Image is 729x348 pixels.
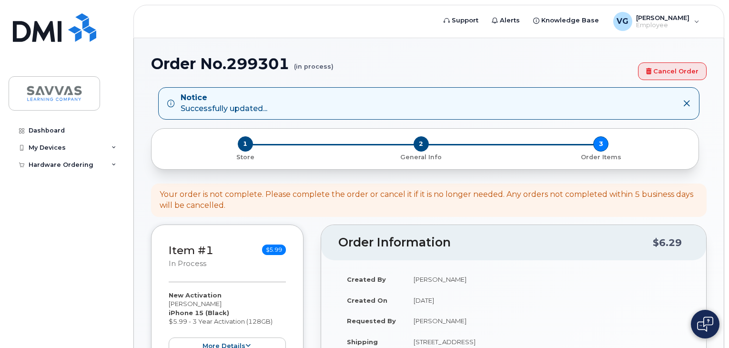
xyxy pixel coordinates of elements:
a: Cancel Order [638,62,707,80]
strong: iPhone 15 (Black) [169,309,229,317]
small: in process [169,259,206,268]
span: 2 [414,136,429,152]
div: Successfully updated... [181,92,267,114]
h1: Order No.299301 [151,55,633,72]
h2: Order Information [338,236,653,249]
span: $5.99 [262,245,286,255]
strong: Notice [181,92,267,103]
a: Item #1 [169,244,213,257]
span: 1 [238,136,253,152]
td: [DATE] [405,290,689,311]
div: $6.29 [653,234,682,252]
div: Your order is not complete. Please complete the order or cancel it if it is no longer needed. Any... [160,189,698,211]
strong: Requested By [347,317,396,325]
td: [PERSON_NAME] [405,269,689,290]
td: [PERSON_NAME] [405,310,689,331]
strong: Created By [347,276,386,283]
a: 1 Store [159,152,331,162]
p: Store [163,153,327,162]
small: (in process) [294,55,334,70]
p: General Info [335,153,507,162]
a: 2 General Info [331,152,511,162]
strong: New Activation [169,291,222,299]
strong: Created On [347,297,387,304]
img: Open chat [697,317,713,332]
